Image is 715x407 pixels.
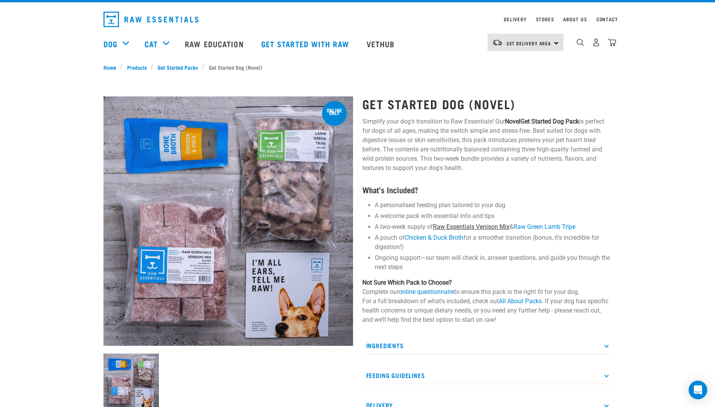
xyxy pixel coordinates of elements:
[375,233,612,252] li: A pouch of for a smoother transition (bonus, it's incredible for digestion!)
[375,222,612,232] li: A two-week supply of &
[608,38,616,46] img: home-icon@2x.png
[513,223,575,230] a: Raw Green Lamb Tripe
[177,28,253,59] a: Raw Education
[362,279,452,286] strong: Not Sure Which Pack to Choose?
[362,337,612,354] p: Ingredients
[499,297,542,305] a: All About Packs
[375,201,612,210] li: A personalised feeding plan tailored to your dog
[103,12,198,27] img: Raw Essentials Logo
[253,28,359,59] a: Get started with Raw
[507,42,551,45] span: Set Delivery Area
[505,118,520,125] strong: Novel
[362,97,612,111] h1: Get Started Dog (Novel)
[123,63,151,71] a: Products
[103,38,117,50] a: Dog
[520,118,579,125] strong: Get Started Dog Pack
[103,63,121,71] a: Home
[362,367,612,384] p: Feeding Guidelines
[362,117,612,173] p: Simplify your dog’s transition to Raw Essentials! Our is perfect for dogs of all ages, making the...
[592,38,600,46] img: user.png
[405,234,463,241] a: Chicken & Duck Broth
[399,288,454,295] a: online questionnaire
[596,18,618,21] a: Contact
[97,9,618,30] nav: dropdown navigation
[359,28,405,59] a: Vethub
[504,18,526,21] a: Delivery
[577,39,584,46] img: home-icon-1@2x.png
[536,18,554,21] a: Stores
[563,18,587,21] a: About Us
[103,63,612,71] nav: breadcrumbs
[362,187,418,192] strong: What’s Included?
[362,278,612,325] p: Complete our to ensure this pack is the right fit for your dog. For a full breakdown of what's in...
[433,223,510,230] a: Raw Essentials Venison Mix
[492,39,503,46] img: van-moving.png
[153,63,202,71] a: Get Started Packs
[375,253,612,272] li: Ongoing support—our team will check in, answer questions, and guide you through the next steps
[145,38,158,50] a: Cat
[103,96,353,346] img: NSP Dog Novel Update
[689,381,707,399] div: Open Intercom Messenger
[375,211,612,221] li: A welcome pack with essential info and tips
